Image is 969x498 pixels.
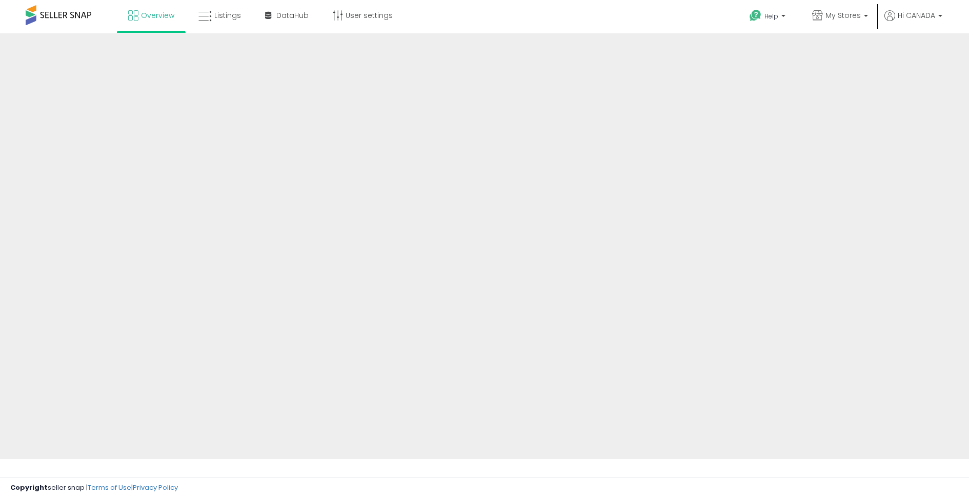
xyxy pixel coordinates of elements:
span: Listings [214,10,241,21]
span: Help [764,12,778,21]
i: Get Help [749,9,762,22]
a: Hi CANADA [884,10,942,33]
span: My Stores [825,10,861,21]
span: Overview [141,10,174,21]
a: Help [741,2,796,33]
span: Hi CANADA [898,10,935,21]
span: DataHub [276,10,309,21]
